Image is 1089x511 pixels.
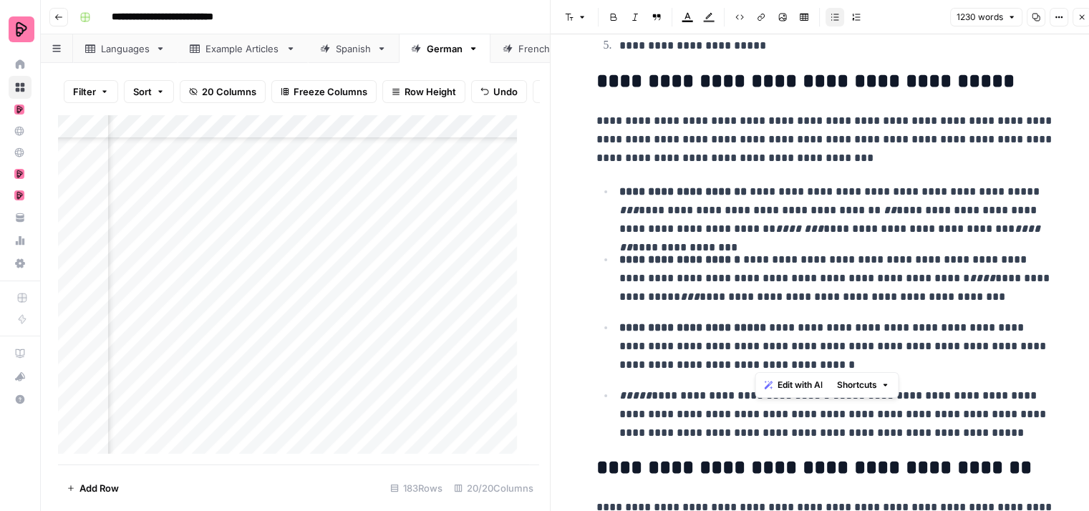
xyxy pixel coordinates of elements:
button: 20 Columns [180,80,266,103]
button: Freeze Columns [271,80,377,103]
button: Workspace: Preply [9,11,32,47]
div: German [427,42,463,56]
a: Usage [9,229,32,252]
a: German [399,34,490,63]
button: Edit with AI [758,376,828,394]
button: Shortcuts [831,376,895,394]
img: mhz6d65ffplwgtj76gcfkrq5icux [14,169,24,179]
a: Languages [73,34,178,63]
span: Freeze Columns [294,84,367,99]
div: What's new? [9,366,31,387]
a: Settings [9,252,32,275]
div: 183 Rows [384,477,448,500]
button: Sort [124,80,174,103]
div: 20/20 Columns [448,477,539,500]
span: Row Height [405,84,456,99]
span: Add Row [79,481,119,495]
button: 1230 words [950,8,1022,26]
div: Spanish [336,42,371,56]
span: Shortcuts [836,379,876,391]
a: Home [9,53,32,76]
a: Your Data [9,206,32,229]
span: Sort [133,84,152,99]
button: Undo [471,80,527,103]
button: Row Height [382,80,465,103]
img: mhz6d65ffplwgtj76gcfkrq5icux [14,190,24,200]
button: Help + Support [9,388,32,411]
div: Languages [101,42,150,56]
span: Filter [73,84,96,99]
button: What's new? [9,365,32,388]
button: Add Row [58,477,127,500]
a: AirOps Academy [9,342,32,365]
a: French [490,34,579,63]
img: Preply Logo [9,16,34,42]
img: mhz6d65ffplwgtj76gcfkrq5icux [14,104,24,115]
span: Undo [493,84,518,99]
span: Edit with AI [777,379,822,391]
span: 1230 words [957,11,1003,24]
button: Filter [64,80,118,103]
div: Example Articles [205,42,280,56]
a: Browse [9,76,32,99]
a: Example Articles [178,34,308,63]
div: French [518,42,551,56]
a: Spanish [308,34,399,63]
span: 20 Columns [202,84,256,99]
